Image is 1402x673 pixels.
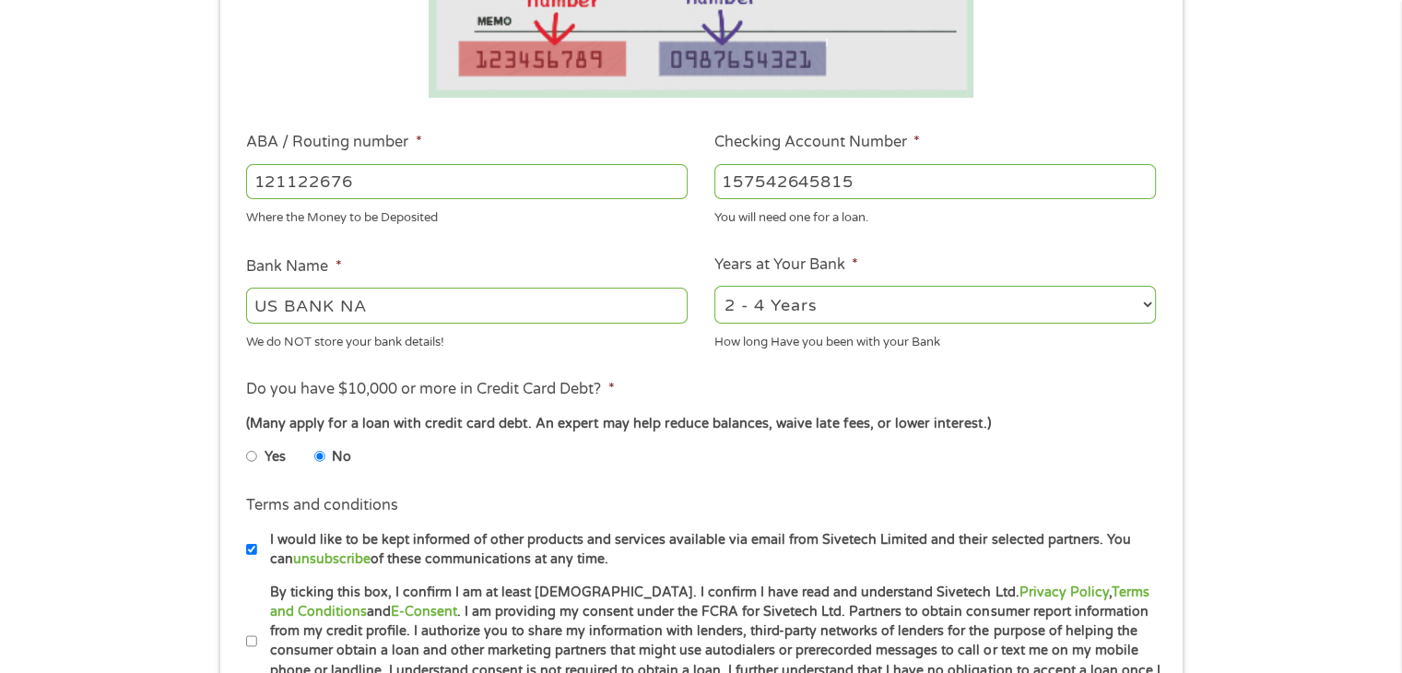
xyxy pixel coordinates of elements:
div: Where the Money to be Deposited [246,203,688,228]
a: Privacy Policy [1019,584,1108,600]
label: Bank Name [246,257,341,277]
label: Checking Account Number [714,133,920,152]
div: We do NOT store your bank details! [246,326,688,351]
label: I would like to be kept informed of other products and services available via email from Sivetech... [257,530,1161,570]
label: ABA / Routing number [246,133,421,152]
label: No [332,447,351,467]
input: 345634636 [714,164,1156,199]
a: E-Consent [391,604,457,620]
a: Terms and Conditions [270,584,1149,620]
label: Do you have $10,000 or more in Credit Card Debt? [246,380,614,399]
a: unsubscribe [293,551,371,567]
label: Yes [265,447,286,467]
label: Terms and conditions [246,496,398,515]
div: (Many apply for a loan with credit card debt. An expert may help reduce balances, waive late fees... [246,414,1155,434]
label: Years at Your Bank [714,255,858,275]
input: 263177916 [246,164,688,199]
div: You will need one for a loan. [714,203,1156,228]
div: How long Have you been with your Bank [714,326,1156,351]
